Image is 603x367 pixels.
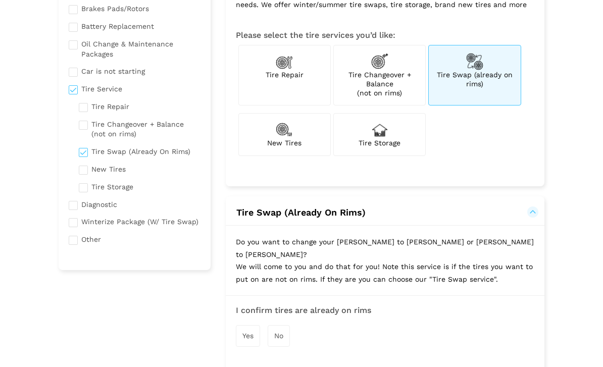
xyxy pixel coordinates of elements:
span: Tire Repair [266,71,304,79]
button: Tire Swap (Already On Rims) [236,206,534,219]
span: No [274,332,283,340]
h3: I confirm tires are already on rims [236,306,534,315]
h3: Please select the tire services you’d like: [236,31,534,40]
span: Tire Swap (Already On Rims) [236,207,366,218]
span: New Tires [267,139,301,147]
p: Do you want to change your [PERSON_NAME] to [PERSON_NAME] or [PERSON_NAME] to [PERSON_NAME]? We w... [226,226,544,295]
span: Tire Storage [359,139,400,147]
span: Tire Changeover + Balance (not on rims) [348,71,411,97]
span: Yes [242,332,254,340]
span: Tire Swap (already on rims) [437,71,513,88]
